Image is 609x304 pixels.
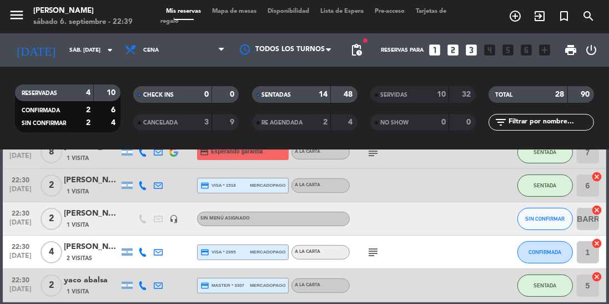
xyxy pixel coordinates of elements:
[529,249,561,255] span: CONFIRMADA
[86,89,90,97] strong: 4
[501,43,515,57] i: looks_5
[111,119,118,127] strong: 4
[33,6,133,17] div: [PERSON_NAME]
[143,92,174,98] span: CHECK INS
[507,116,593,128] input: Filtrar por nombre...
[517,208,573,230] button: SIN CONFIRMAR
[8,7,25,23] i: menu
[295,250,320,254] span: A LA CARTA
[519,43,533,57] i: looks_6
[41,141,62,163] span: 8
[581,91,592,98] strong: 90
[8,38,64,62] i: [DATE]
[250,182,285,189] span: mercadopago
[204,118,209,126] strong: 3
[437,91,446,98] strong: 10
[315,8,369,14] span: Lista de Espera
[7,152,34,165] span: [DATE]
[295,283,320,287] span: A LA CARTA
[7,240,34,252] span: 22:30
[585,43,598,57] i: power_settings_new
[67,154,89,163] span: 1 Visita
[67,287,89,296] span: 1 Visita
[427,43,442,57] i: looks_one
[441,118,446,126] strong: 0
[8,7,25,27] button: menu
[67,254,92,263] span: 2 Visitas
[564,43,577,57] span: print
[369,8,410,14] span: Pre-acceso
[230,91,236,98] strong: 0
[41,175,62,197] span: 2
[366,246,380,259] i: subject
[200,181,209,190] i: credit_card
[64,174,119,187] div: [PERSON_NAME]
[556,91,565,98] strong: 28
[169,215,178,223] i: headset_mic
[494,116,507,129] i: filter_list
[7,186,34,198] span: [DATE]
[509,9,522,23] i: add_circle_outline
[557,9,571,23] i: turned_in_not
[592,205,603,216] i: cancel
[207,8,262,14] span: Mapa de mesas
[7,206,34,219] span: 22:30
[348,118,355,126] strong: 4
[200,248,235,257] span: visa * 2995
[262,120,303,126] span: RE AGENDADA
[592,238,603,249] i: cancel
[160,8,207,14] span: Mis reservas
[211,147,263,156] span: Esperando garantía
[533,149,556,155] span: SENTADA
[366,146,380,159] i: subject
[381,47,424,53] span: Reservas para
[582,9,595,23] i: search
[143,47,159,53] span: Cena
[64,207,119,220] div: [PERSON_NAME]
[200,181,235,190] span: visa * 1518
[200,216,250,221] span: Sin menú asignado
[446,43,460,57] i: looks_two
[7,173,34,186] span: 22:30
[533,182,556,188] span: SENTADA
[350,43,363,57] span: pending_actions
[582,33,601,67] div: LOG OUT
[517,241,573,263] button: CONFIRMADA
[295,149,320,154] span: A LA CARTA
[7,252,34,265] span: [DATE]
[295,183,320,187] span: A LA CARTA
[250,282,285,289] span: mercadopago
[533,9,546,23] i: exit_to_app
[362,37,369,44] span: fiber_manual_record
[592,171,603,182] i: cancel
[200,148,209,157] i: credit_card
[169,148,178,157] img: google-logo.png
[107,89,118,97] strong: 10
[462,91,473,98] strong: 32
[67,221,89,230] span: 1 Visita
[22,108,60,113] span: CONFIRMADA
[200,281,244,290] span: master * 3307
[86,106,90,114] strong: 2
[537,43,552,57] i: add_box
[22,91,57,96] span: RESERVADAS
[525,216,565,222] span: SIN CONFIRMAR
[103,43,117,57] i: arrow_drop_down
[200,248,209,257] i: credit_card
[67,187,89,196] span: 1 Visita
[323,118,328,126] strong: 2
[466,118,473,126] strong: 0
[64,274,119,287] div: yaco abalsa
[533,282,556,288] span: SENTADA
[64,241,119,253] div: [PERSON_NAME]
[204,91,209,98] strong: 0
[380,120,409,126] span: NO SHOW
[7,273,34,286] span: 22:30
[111,106,118,114] strong: 6
[143,120,178,126] span: CANCELADA
[380,92,407,98] span: SERVIDAS
[344,91,355,98] strong: 48
[250,248,285,256] span: mercadopago
[7,286,34,298] span: [DATE]
[464,43,479,57] i: looks_3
